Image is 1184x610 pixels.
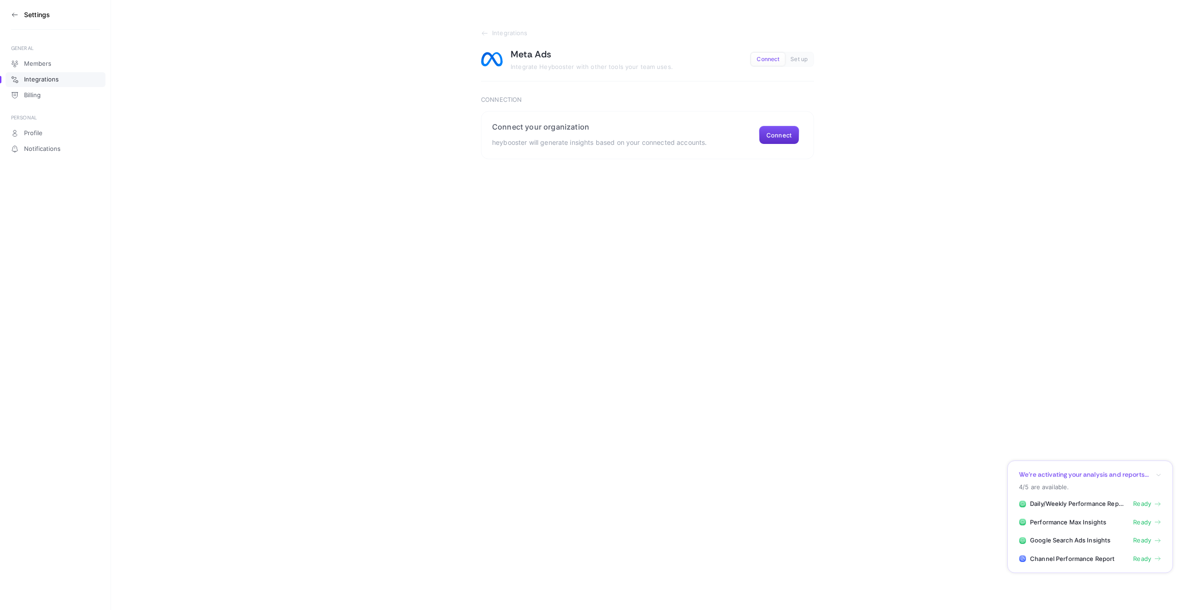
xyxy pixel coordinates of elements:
[24,92,41,99] span: Billing
[11,114,100,121] div: PERSONAL
[6,72,105,87] a: Integrations
[1133,518,1161,527] a: Ready
[492,122,707,131] h2: Connect your organization
[6,142,105,156] a: Notifications
[1133,499,1161,509] a: Ready
[1030,518,1106,527] span: Performance Max Insights
[759,126,799,144] button: Connect
[6,88,105,103] a: Billing
[24,11,50,19] h3: Settings
[1133,536,1151,545] span: Ready
[24,130,43,137] span: Profile
[1133,554,1151,564] span: Ready
[785,53,813,66] button: Set up
[1133,554,1161,564] a: Ready
[24,76,59,83] span: Integrations
[6,56,105,71] a: Members
[6,126,105,141] a: Profile
[492,137,707,148] p: heybooster will generate insights based on your connected accounts.
[1019,470,1149,479] p: We’re activating your analysis and reports...
[24,60,51,68] span: Members
[1133,536,1161,545] a: Ready
[24,145,61,153] span: Notifications
[790,56,808,63] span: Set up
[1030,499,1127,509] span: Daily/Weekly Performance Report
[481,30,814,37] a: Integrations
[492,30,528,37] span: Integrations
[757,56,779,63] span: Connect
[511,48,552,60] h1: Meta Ads
[481,96,814,104] h3: Connection
[1030,536,1110,545] span: Google Search Ads Insights
[11,44,100,52] div: GENERAL
[751,53,785,66] button: Connect
[1133,499,1151,509] span: Ready
[1019,483,1161,492] p: 4/5 are available.
[1030,554,1115,564] span: Channel Performance Report
[1133,518,1151,527] span: Ready
[511,63,673,70] span: Integrate Heybooster with other tools your team uses.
